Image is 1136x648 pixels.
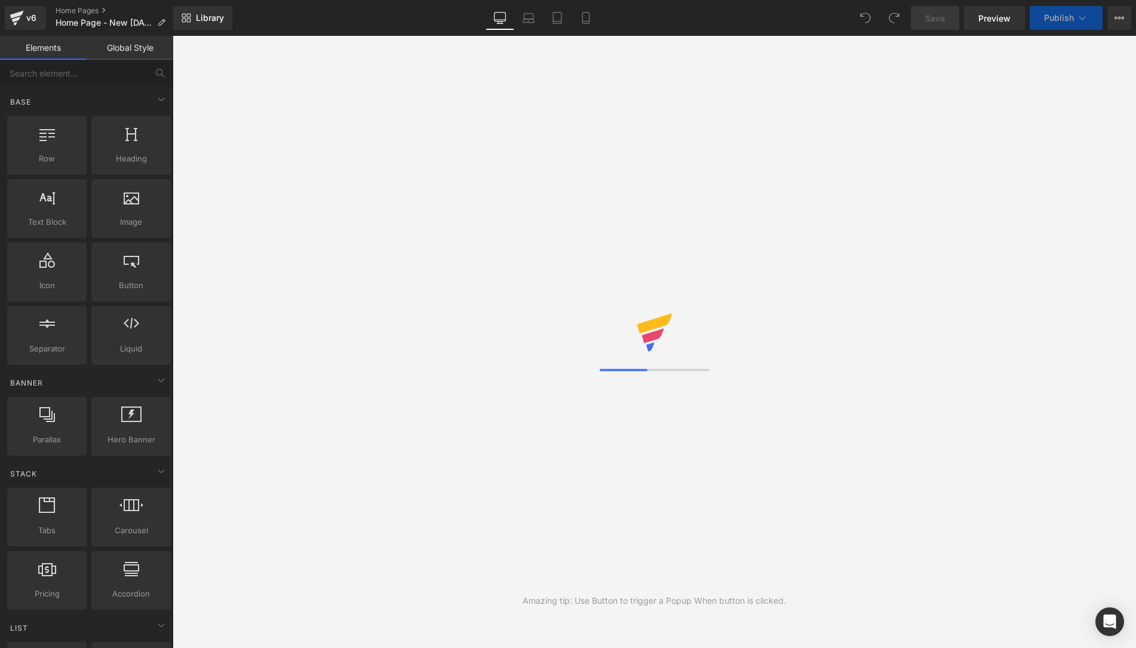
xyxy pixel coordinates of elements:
button: Redo [882,6,906,30]
span: Preview [978,12,1011,25]
span: Parallax [11,433,83,446]
span: List [9,622,29,634]
span: Pricing [11,588,83,600]
a: Preview [964,6,1025,30]
span: Heading [95,152,167,165]
span: Button [95,279,167,292]
span: Icon [11,279,83,292]
span: Text Block [11,216,83,228]
span: Banner [9,377,44,389]
span: Liquid [95,343,167,355]
span: Stack [9,468,38,479]
span: Row [11,152,83,165]
span: Image [95,216,167,228]
button: Publish [1030,6,1103,30]
span: Accordion [95,588,167,600]
span: Carousel [95,524,167,537]
a: v6 [5,6,46,30]
a: Home Pages [56,6,175,16]
button: More [1107,6,1131,30]
span: Hero Banner [95,433,167,446]
span: Publish [1044,13,1074,23]
span: Base [9,96,32,108]
a: Global Style [87,36,173,60]
div: Open Intercom Messenger [1095,607,1124,636]
a: Laptop [514,6,543,30]
span: Tabs [11,524,83,537]
a: Desktop [486,6,514,30]
button: Undo [853,6,877,30]
span: Save [925,12,945,25]
span: Library [196,13,224,23]
div: v6 [24,10,39,26]
div: Amazing tip: Use Button to trigger a Popup When button is clicked. [523,594,786,607]
a: Tablet [543,6,572,30]
a: New Library [173,6,232,30]
a: Mobile [572,6,600,30]
span: Separator [11,343,83,355]
span: Home Page - New [DATE] [56,18,152,27]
